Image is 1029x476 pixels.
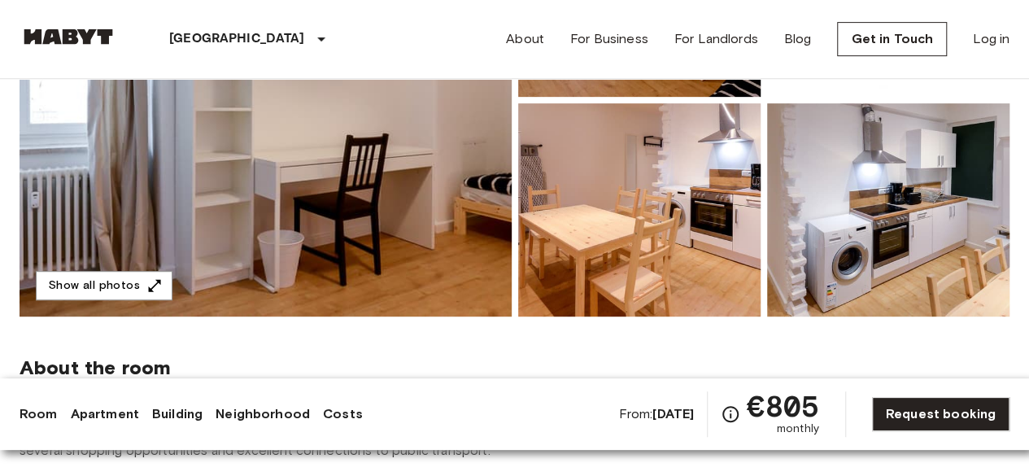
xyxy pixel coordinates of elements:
[872,397,1009,431] a: Request booking
[71,404,139,424] a: Apartment
[20,356,1009,380] span: About the room
[652,406,694,421] b: [DATE]
[20,28,117,45] img: Habyt
[837,22,947,56] a: Get in Touch
[169,29,305,49] p: [GEOGRAPHIC_DATA]
[20,404,58,424] a: Room
[721,404,740,424] svg: Check cost overview for full price breakdown. Please note that discounts apply to new joiners onl...
[518,103,761,317] img: Picture of unit DE-02-087-05M
[674,29,758,49] a: For Landlords
[784,29,812,49] a: Blog
[506,29,544,49] a: About
[152,404,203,424] a: Building
[570,29,648,49] a: For Business
[216,404,310,424] a: Neighborhood
[767,103,1009,317] img: Picture of unit DE-02-087-05M
[747,391,819,421] span: €805
[36,271,172,301] button: Show all photos
[973,29,1009,49] a: Log in
[618,405,694,423] span: From:
[323,404,363,424] a: Costs
[777,421,819,437] span: monthly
